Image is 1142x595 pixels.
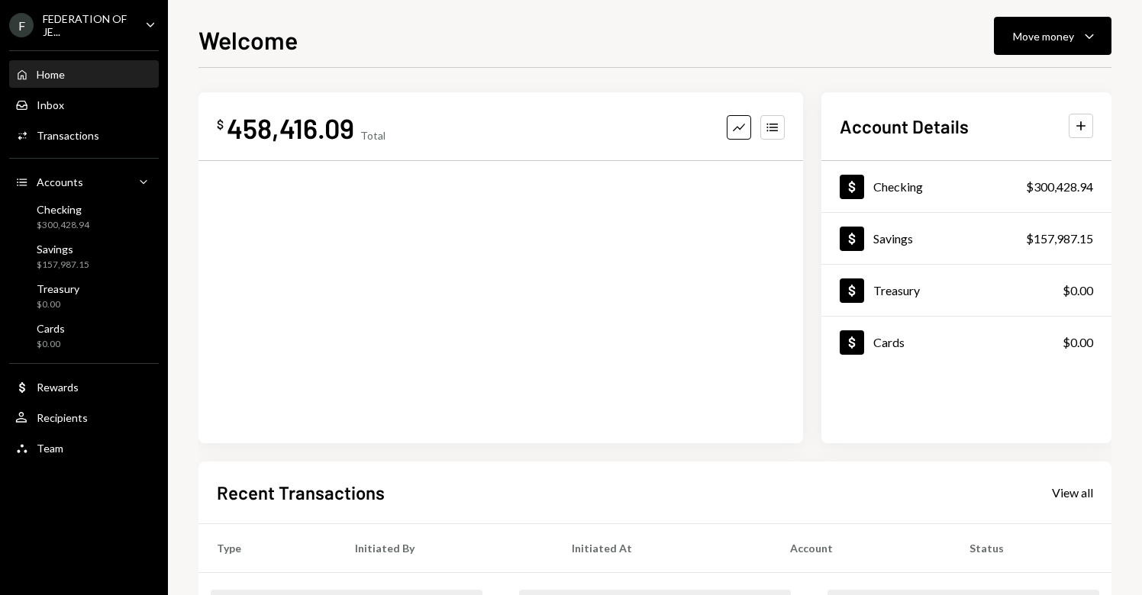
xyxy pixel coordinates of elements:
[873,335,905,349] div: Cards
[873,179,923,194] div: Checking
[37,68,65,81] div: Home
[37,411,88,424] div: Recipients
[9,434,159,462] a: Team
[553,523,773,572] th: Initiated At
[198,24,298,55] h1: Welcome
[37,129,99,142] div: Transactions
[37,259,89,272] div: $157,987.15
[1052,485,1093,500] div: View all
[1026,230,1093,248] div: $157,987.15
[37,203,89,216] div: Checking
[1063,281,1093,300] div: $0.00
[37,322,65,335] div: Cards
[873,231,913,246] div: Savings
[821,213,1111,264] a: Savings$157,987.15
[821,317,1111,368] a: Cards$0.00
[9,13,34,37] div: F
[43,12,133,38] div: FEDERATION OF JE...
[198,523,337,572] th: Type
[37,243,89,256] div: Savings
[9,404,159,431] a: Recipients
[9,91,159,118] a: Inbox
[1026,178,1093,196] div: $300,428.94
[37,338,65,351] div: $0.00
[9,168,159,195] a: Accounts
[9,121,159,149] a: Transactions
[37,282,79,295] div: Treasury
[37,442,63,455] div: Team
[840,114,969,139] h2: Account Details
[873,283,920,297] div: Treasury
[9,238,159,275] a: Savings$157,987.15
[37,175,83,188] div: Accounts
[1063,333,1093,352] div: $0.00
[821,265,1111,316] a: Treasury$0.00
[37,381,79,394] div: Rewards
[1052,484,1093,500] a: View all
[360,129,386,142] div: Total
[37,298,79,311] div: $0.00
[217,117,224,132] div: $
[821,161,1111,212] a: Checking$300,428.94
[9,317,159,354] a: Cards$0.00
[1013,28,1074,44] div: Move money
[227,111,354,145] div: 458,416.09
[9,278,159,314] a: Treasury$0.00
[9,60,159,88] a: Home
[37,98,64,111] div: Inbox
[9,373,159,400] a: Rewards
[217,480,385,505] h2: Recent Transactions
[337,523,553,572] th: Initiated By
[772,523,951,572] th: Account
[951,523,1111,572] th: Status
[994,17,1111,55] button: Move money
[37,219,89,232] div: $300,428.94
[9,198,159,235] a: Checking$300,428.94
